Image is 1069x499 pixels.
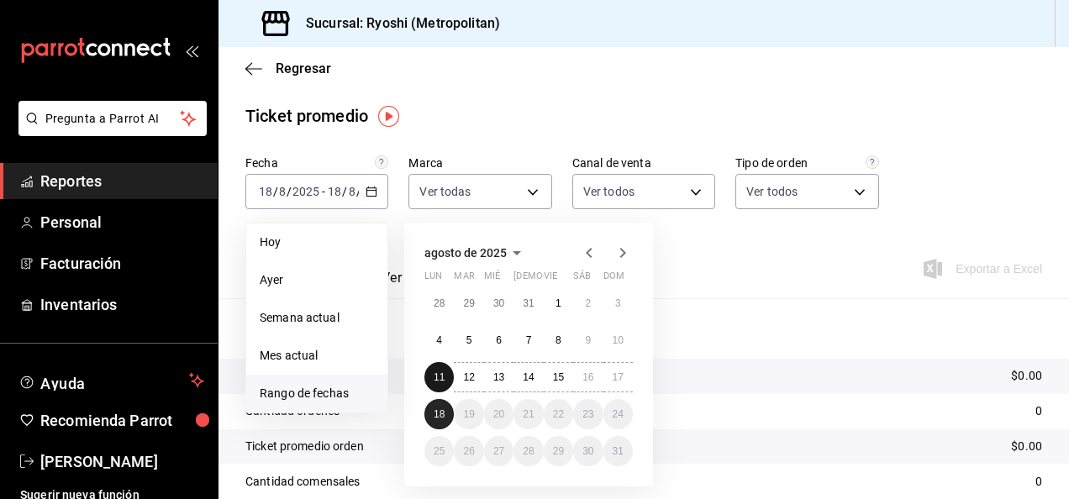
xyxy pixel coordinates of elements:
button: 24 de agosto de 2025 [603,399,633,429]
button: 9 de agosto de 2025 [573,325,603,355]
div: Ticket promedio [245,103,368,129]
input: -- [278,185,287,198]
button: 8 de agosto de 2025 [544,325,573,355]
abbr: martes [454,271,474,288]
abbr: 6 de agosto de 2025 [496,334,502,346]
span: Mes actual [260,347,374,365]
input: -- [258,185,273,198]
span: / [356,185,361,198]
span: Ver todos [746,183,798,200]
span: Rango de fechas [260,385,374,402]
abbr: 12 de agosto de 2025 [463,371,474,383]
abbr: 23 de agosto de 2025 [582,408,593,420]
button: 2 de agosto de 2025 [573,288,603,318]
p: $0.00 [1011,438,1042,455]
p: Ticket promedio orden [245,438,364,455]
abbr: 9 de agosto de 2025 [585,334,591,346]
button: 10 de agosto de 2025 [603,325,633,355]
button: Pregunta a Parrot AI [18,101,207,136]
button: 25 de agosto de 2025 [424,436,454,466]
span: - [322,185,325,198]
abbr: 3 de agosto de 2025 [615,297,621,309]
abbr: 19 de agosto de 2025 [463,408,474,420]
abbr: 16 de agosto de 2025 [582,371,593,383]
abbr: 28 de julio de 2025 [434,297,445,309]
svg: Información delimitada a máximo 62 días. [375,155,388,169]
button: 27 de agosto de 2025 [484,436,513,466]
abbr: 30 de julio de 2025 [493,297,504,309]
button: 22 de agosto de 2025 [544,399,573,429]
span: Ver todas [419,183,471,200]
abbr: 30 de agosto de 2025 [582,445,593,457]
abbr: 20 de agosto de 2025 [493,408,504,420]
input: -- [327,185,342,198]
abbr: 24 de agosto de 2025 [613,408,624,420]
span: Ayuda [40,370,182,391]
button: 31 de agosto de 2025 [603,436,633,466]
abbr: 4 de agosto de 2025 [436,334,442,346]
button: 16 de agosto de 2025 [573,362,603,392]
abbr: 17 de agosto de 2025 [613,371,624,383]
abbr: 2 de agosto de 2025 [585,297,591,309]
abbr: 1 de agosto de 2025 [556,297,561,309]
button: 26 de agosto de 2025 [454,436,483,466]
abbr: 14 de agosto de 2025 [523,371,534,383]
span: Regresar [276,60,331,76]
button: 29 de agosto de 2025 [544,436,573,466]
button: agosto de 2025 [424,243,527,263]
abbr: 29 de agosto de 2025 [553,445,564,457]
abbr: 27 de agosto de 2025 [493,445,504,457]
abbr: sábado [573,271,591,288]
abbr: lunes [424,271,442,288]
label: Canal de venta [572,157,715,169]
svg: Todas las órdenes contabilizan 1 comensal a excepción de órdenes de mesa con comensales obligator... [866,155,879,169]
button: 17 de agosto de 2025 [603,362,633,392]
span: Personal [40,211,204,234]
button: 21 de agosto de 2025 [513,399,543,429]
span: Inventarios [40,293,204,316]
button: 3 de agosto de 2025 [603,288,633,318]
span: Semana actual [260,309,374,327]
abbr: 25 de agosto de 2025 [434,445,445,457]
abbr: 11 de agosto de 2025 [434,371,445,383]
button: 28 de agosto de 2025 [513,436,543,466]
abbr: domingo [603,271,624,288]
span: Ver todos [583,183,635,200]
button: 31 de julio de 2025 [513,288,543,318]
abbr: 26 de agosto de 2025 [463,445,474,457]
button: 29 de julio de 2025 [454,288,483,318]
button: 30 de julio de 2025 [484,288,513,318]
button: open_drawer_menu [185,44,198,57]
span: Hoy [260,234,374,251]
span: [PERSON_NAME] [40,450,204,473]
button: 18 de agosto de 2025 [424,399,454,429]
button: 15 de agosto de 2025 [544,362,573,392]
input: -- [348,185,356,198]
button: 4 de agosto de 2025 [424,325,454,355]
button: Regresar [245,60,331,76]
abbr: 31 de agosto de 2025 [613,445,624,457]
h3: Sucursal: Ryoshi (Metropolitan) [292,13,500,34]
span: agosto de 2025 [424,246,507,260]
abbr: 18 de agosto de 2025 [434,408,445,420]
span: Facturación [40,252,204,275]
button: 23 de agosto de 2025 [573,399,603,429]
span: Recomienda Parrot [40,409,204,432]
abbr: 22 de agosto de 2025 [553,408,564,420]
button: 1 de agosto de 2025 [544,288,573,318]
abbr: 8 de agosto de 2025 [556,334,561,346]
span: Reportes [40,170,204,192]
button: 19 de agosto de 2025 [454,399,483,429]
button: 11 de agosto de 2025 [424,362,454,392]
abbr: viernes [544,271,557,288]
abbr: miércoles [484,271,500,288]
button: 20 de agosto de 2025 [484,399,513,429]
abbr: 10 de agosto de 2025 [613,334,624,346]
abbr: 15 de agosto de 2025 [553,371,564,383]
button: 12 de agosto de 2025 [454,362,483,392]
span: / [273,185,278,198]
img: Tooltip marker [378,106,399,127]
abbr: 29 de julio de 2025 [463,297,474,309]
abbr: 13 de agosto de 2025 [493,371,504,383]
abbr: 21 de agosto de 2025 [523,408,534,420]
